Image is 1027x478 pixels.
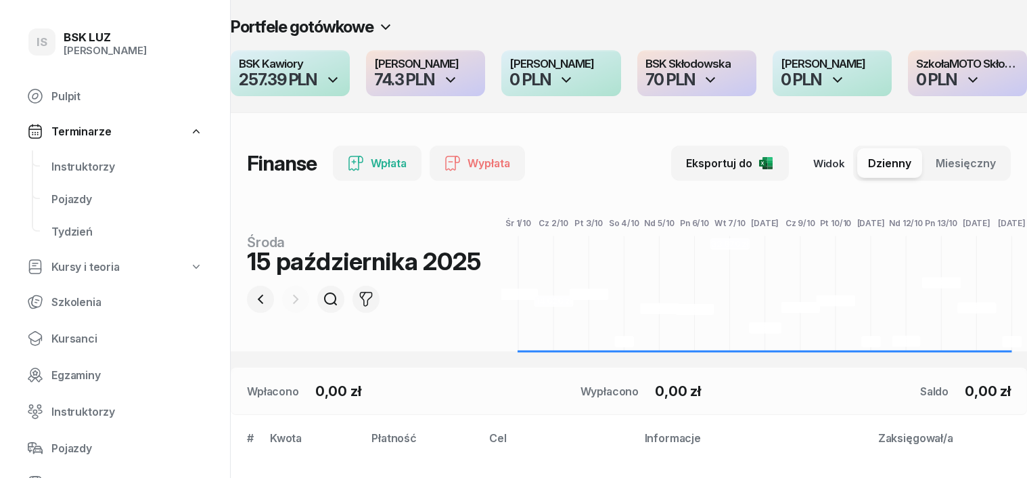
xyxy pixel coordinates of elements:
button: Dzienny [857,148,922,178]
th: Cel [481,431,636,456]
a: Pojazdy [41,183,214,215]
a: Instruktorzy [41,150,214,183]
a: Terminarze [16,116,214,146]
div: 70 PLN [645,72,695,88]
tspan: Nd 5/10 [645,218,675,228]
div: Wpłata [348,155,407,171]
div: [PERSON_NAME] [64,45,147,57]
button: Miesięczny [925,148,1007,178]
div: Wypłata [444,155,510,171]
div: Wypłacono [580,383,639,399]
span: Pulpit [51,90,203,103]
tspan: Śr 1/10 [505,217,531,228]
span: Kursanci [51,332,203,345]
button: BSK Skłodowska70 PLN [637,50,756,96]
tspan: Pn 13/10 [926,218,958,228]
h4: SzkołaMOTO Skłodowska [916,58,1019,70]
button: BSK Kawiory257.39 PLN [231,50,350,96]
a: Instruktorzy [16,395,214,428]
a: Egzaminy [16,359,214,391]
tspan: [DATE] [857,218,885,228]
th: Kwota [262,431,363,456]
div: BSK LUZ [64,32,147,43]
tspan: Pt 3/10 [574,218,603,228]
div: środa [247,236,481,249]
span: IS [37,37,47,48]
h4: BSK Skłodowska [645,58,748,70]
h2: Portfele gotówkowe [231,16,373,38]
h4: BSK Kawiory [239,58,342,70]
span: Terminarze [51,125,111,138]
button: [PERSON_NAME]0 PLN [773,50,892,96]
a: Kursanci [16,322,214,355]
span: Instruktorzy [51,160,203,173]
th: # [231,431,262,456]
span: Miesięczny [936,157,996,170]
tspan: [DATE] [963,218,990,228]
button: SzkołaMOTO Skłodowska0 PLN [908,50,1027,96]
h4: [PERSON_NAME] [509,58,612,70]
div: Saldo [920,383,949,399]
div: 74.3 PLN [374,72,434,88]
span: Egzaminy [51,369,203,382]
tspan: So 4/10 [609,218,639,228]
span: Dzienny [868,157,911,170]
a: Pulpit [16,80,214,112]
h4: [PERSON_NAME] [374,58,477,70]
button: [PERSON_NAME]0 PLN [501,50,620,96]
button: Eksportuj do [671,146,789,181]
span: Pojazdy [51,193,203,206]
button: Wypłata [430,146,525,181]
tspan: [DATE] [751,218,779,228]
div: 15 października 2025 [247,249,481,274]
a: Szkolenia [16,286,214,318]
div: Eksportuj do [686,155,774,171]
tspan: Wt 7/10 [714,218,746,228]
tspan: Pn 6/10 [680,218,709,228]
span: Kursy i teoria [51,261,120,274]
span: Tydzień [51,225,203,238]
div: 0 PLN [781,72,821,88]
div: Wpłacono [247,383,299,399]
a: Kursy i teoria [16,252,214,282]
a: Tydzień [41,215,214,248]
tspan: Nd 12/10 [889,218,923,228]
button: [PERSON_NAME]74.3 PLN [366,50,485,96]
th: Zaksięgował/a [870,431,1027,456]
button: Wpłata [333,146,421,181]
tspan: [DATE] [998,218,1026,228]
span: Szkolenia [51,296,203,309]
th: Informacje [637,431,870,456]
tspan: Cz 2/10 [539,218,568,228]
div: 0 PLN [509,72,550,88]
a: Pojazdy [16,432,214,464]
tspan: Pt 10/10 [820,218,852,228]
th: Płatność [363,431,481,456]
span: Pojazdy [51,442,203,455]
div: 257.39 PLN [239,72,317,88]
h1: Finanse [247,151,317,175]
div: 0 PLN [916,72,957,88]
h4: [PERSON_NAME] [781,58,884,70]
tspan: Cz 9/10 [785,218,815,228]
span: Instruktorzy [51,406,203,418]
